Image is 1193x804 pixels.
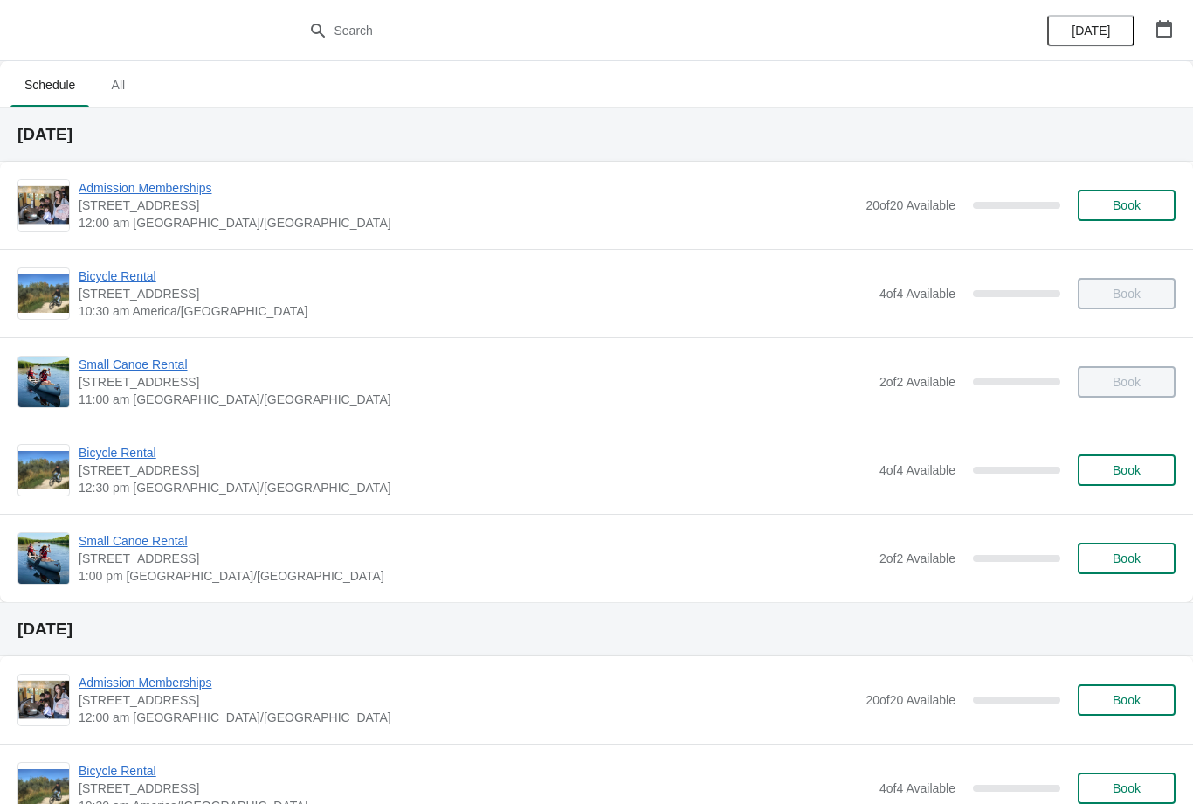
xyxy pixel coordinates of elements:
input: Search [334,15,895,46]
span: Small Canoe Rental [79,532,871,550]
span: [STREET_ADDRESS] [79,197,857,214]
span: 4 of 4 Available [879,287,955,301]
span: 2 of 2 Available [879,375,955,389]
span: 2 of 2 Available [879,551,955,565]
span: Book [1113,781,1141,795]
span: Bicycle Rental [79,762,871,780]
button: Book [1078,454,1176,486]
span: 20 of 20 Available [865,198,955,212]
img: Bicycle Rental | 1 Snow Goose Bay, Stonewall, MB R0C 2Z0 | 10:30 am America/Winnipeg [18,274,69,313]
button: Book [1078,773,1176,804]
span: [DATE] [1072,24,1110,38]
span: Schedule [10,69,89,100]
button: Book [1078,684,1176,716]
img: Admission Memberships | 1 Snow Goose Bay, Stonewall, MB R0C 2Z0 | 12:00 am America/Winnipeg [18,675,69,725]
span: 1:00 pm [GEOGRAPHIC_DATA]/[GEOGRAPHIC_DATA] [79,567,871,585]
span: 12:00 am [GEOGRAPHIC_DATA]/[GEOGRAPHIC_DATA] [79,709,857,726]
img: Small Canoe Rental | 1 Snow Goose Bay, Stonewall, MB R0C 2Z0 | 1:00 pm America/Winnipeg [18,533,69,584]
h2: [DATE] [17,620,1176,638]
button: Book [1078,190,1176,221]
img: Small Canoe Rental | 1 Snow Goose Bay, Stonewall, MB R0C 2Z0 | 11:00 am America/Winnipeg [18,357,69,407]
button: Book [1078,543,1176,574]
span: [STREET_ADDRESS] [79,373,871,391]
img: Admission Memberships | 1 Snow Goose Bay, Stonewall, MB R0C 2Z0 | 12:00 am America/Winnipeg [18,180,69,231]
span: Bicycle Rental [79,267,871,285]
span: Admission Memberships [79,674,857,691]
span: Bicycle Rental [79,444,871,461]
button: [DATE] [1047,15,1134,46]
span: 10:30 am America/[GEOGRAPHIC_DATA] [79,302,871,320]
span: All [96,69,140,100]
span: [STREET_ADDRESS] [79,461,871,479]
span: 4 of 4 Available [879,781,955,795]
span: Book [1113,693,1141,707]
span: [STREET_ADDRESS] [79,285,871,302]
img: Bicycle Rental | 1 Snow Goose Bay, Stonewall, MB R0C 2Z0 | 12:30 pm America/Winnipeg [18,451,69,489]
span: [STREET_ADDRESS] [79,550,871,567]
span: [STREET_ADDRESS] [79,780,871,797]
span: Admission Memberships [79,179,857,197]
h2: [DATE] [17,126,1176,143]
span: Book [1113,463,1141,477]
span: 11:00 am [GEOGRAPHIC_DATA]/[GEOGRAPHIC_DATA] [79,391,871,408]
span: [STREET_ADDRESS] [79,691,857,709]
span: 12:00 am [GEOGRAPHIC_DATA]/[GEOGRAPHIC_DATA] [79,214,857,232]
span: Small Canoe Rental [79,356,871,373]
span: 12:30 pm [GEOGRAPHIC_DATA]/[GEOGRAPHIC_DATA] [79,479,871,496]
span: 4 of 4 Available [879,463,955,477]
span: Book [1113,551,1141,565]
span: 20 of 20 Available [865,693,955,707]
span: Book [1113,198,1141,212]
